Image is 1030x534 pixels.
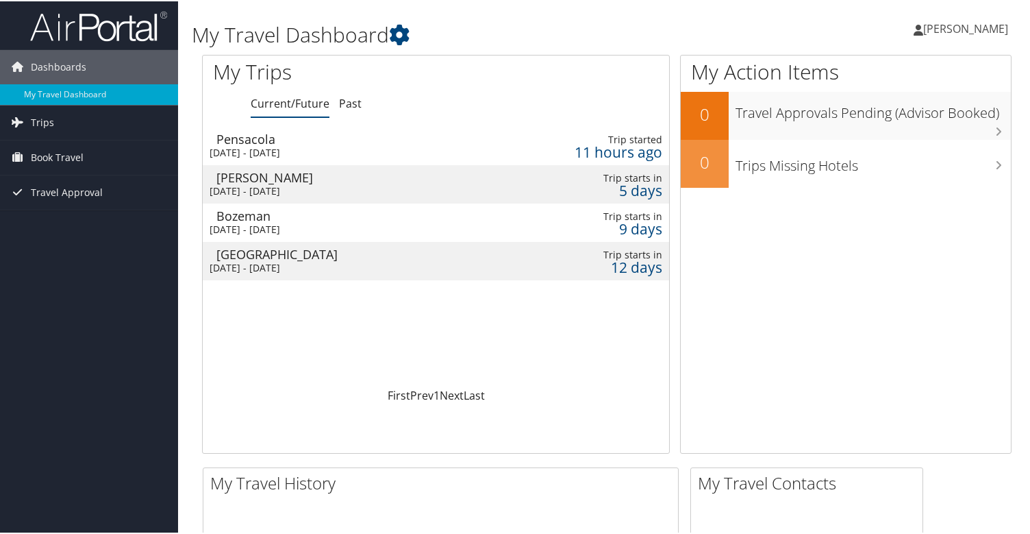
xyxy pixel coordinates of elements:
[518,209,662,221] div: Trip starts in
[216,247,477,259] div: [GEOGRAPHIC_DATA]
[923,20,1008,35] span: [PERSON_NAME]
[192,19,745,48] h1: My Travel Dashboard
[434,387,440,402] a: 1
[681,90,1011,138] a: 0Travel Approvals Pending (Advisor Booked)
[213,56,464,85] h1: My Trips
[518,260,662,272] div: 12 days
[31,139,84,173] span: Book Travel
[210,470,678,494] h2: My Travel History
[681,56,1011,85] h1: My Action Items
[251,95,329,110] a: Current/Future
[210,260,470,273] div: [DATE] - [DATE]
[216,208,477,221] div: Bozeman
[30,9,167,41] img: airportal-logo.png
[736,148,1011,174] h3: Trips Missing Hotels
[518,183,662,195] div: 5 days
[31,104,54,138] span: Trips
[518,247,662,260] div: Trip starts in
[31,174,103,208] span: Travel Approval
[216,132,477,144] div: Pensacola
[518,145,662,157] div: 11 hours ago
[914,7,1022,48] a: [PERSON_NAME]
[681,149,729,173] h2: 0
[464,387,485,402] a: Last
[681,101,729,125] h2: 0
[388,387,410,402] a: First
[31,49,86,83] span: Dashboards
[736,95,1011,121] h3: Travel Approvals Pending (Advisor Booked)
[210,145,470,158] div: [DATE] - [DATE]
[440,387,464,402] a: Next
[518,132,662,145] div: Trip started
[339,95,362,110] a: Past
[216,170,477,182] div: [PERSON_NAME]
[210,222,470,234] div: [DATE] - [DATE]
[518,221,662,234] div: 9 days
[410,387,434,402] a: Prev
[518,171,662,183] div: Trip starts in
[698,470,922,494] h2: My Travel Contacts
[210,184,470,196] div: [DATE] - [DATE]
[681,138,1011,186] a: 0Trips Missing Hotels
